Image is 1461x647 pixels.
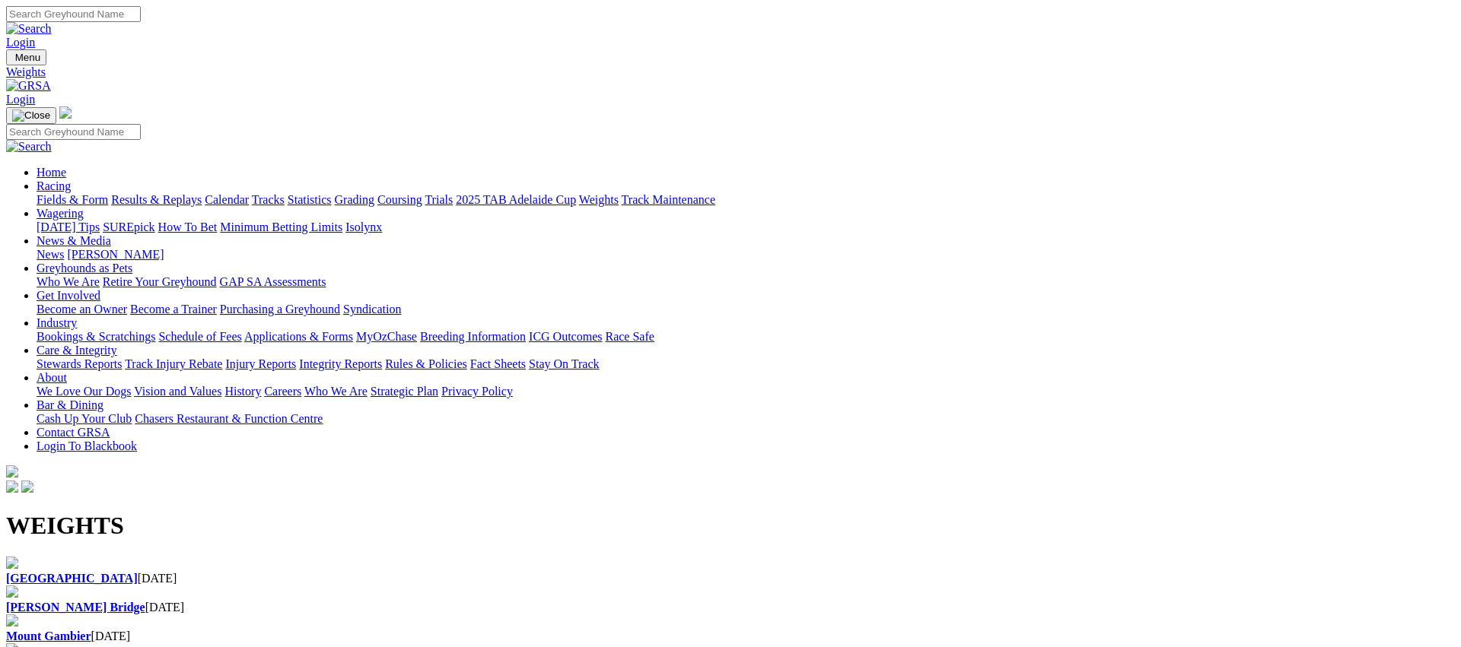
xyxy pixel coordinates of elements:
[6,512,1455,540] h1: WEIGHTS
[6,107,56,124] button: Toggle navigation
[6,557,18,569] img: file-red.svg
[343,303,401,316] a: Syndication
[37,303,127,316] a: Become an Owner
[103,275,217,288] a: Retire Your Greyhound
[37,426,110,439] a: Contact GRSA
[12,109,50,122] img: Close
[37,248,64,261] a: News
[37,330,1455,344] div: Industry
[37,344,117,357] a: Care & Integrity
[37,439,137,452] a: Login To Blackbook
[21,480,33,493] img: twitter.svg
[225,357,296,370] a: Injury Reports
[6,601,1455,614] div: [DATE]
[371,385,438,398] a: Strategic Plan
[6,480,18,493] img: facebook.svg
[37,275,1455,289] div: Greyhounds as Pets
[6,572,1455,585] div: [DATE]
[6,124,141,140] input: Search
[37,220,1455,234] div: Wagering
[37,412,132,425] a: Cash Up Your Club
[288,193,332,206] a: Statistics
[6,630,1455,643] div: [DATE]
[252,193,285,206] a: Tracks
[37,193,108,206] a: Fields & Form
[37,179,71,192] a: Racing
[125,357,222,370] a: Track Injury Rebate
[37,220,100,233] a: [DATE] Tips
[304,385,368,398] a: Who We Are
[37,248,1455,262] div: News & Media
[220,303,340,316] a: Purchasing a Greyhound
[37,316,77,329] a: Industry
[6,79,51,93] img: GRSA
[220,220,342,233] a: Minimum Betting Limits
[37,207,84,220] a: Wagering
[158,330,241,343] a: Schedule of Fees
[299,357,382,370] a: Integrity Reports
[205,193,249,206] a: Calendar
[224,385,261,398] a: History
[6,93,35,106] a: Login
[6,465,18,477] img: logo-grsa-white.png
[37,330,155,343] a: Bookings & Scratchings
[37,275,100,288] a: Who We Are
[111,193,202,206] a: Results & Replays
[6,49,46,65] button: Toggle navigation
[6,601,145,614] a: [PERSON_NAME] Bridge
[441,385,513,398] a: Privacy Policy
[529,330,602,343] a: ICG Outcomes
[6,614,18,626] img: file-red.svg
[59,106,72,119] img: logo-grsa-white.png
[377,193,422,206] a: Coursing
[15,52,40,63] span: Menu
[345,220,382,233] a: Isolynx
[264,385,301,398] a: Careers
[37,234,111,247] a: News & Media
[37,385,131,398] a: We Love Our Dogs
[6,140,52,154] img: Search
[37,412,1455,426] div: Bar & Dining
[37,303,1455,316] div: Get Involved
[6,572,138,585] a: [GEOGRAPHIC_DATA]
[385,357,467,370] a: Rules & Policies
[335,193,374,206] a: Grading
[6,36,35,49] a: Login
[605,330,654,343] a: Race Safe
[6,630,91,642] a: Mount Gambier
[134,385,221,398] a: Vision and Values
[244,330,353,343] a: Applications & Forms
[470,357,526,370] a: Fact Sheets
[6,585,18,598] img: file-red.svg
[37,357,1455,371] div: Care & Integrity
[135,412,323,425] a: Chasers Restaurant & Function Centre
[37,385,1455,398] div: About
[67,248,164,261] a: [PERSON_NAME]
[37,166,66,179] a: Home
[6,6,141,22] input: Search
[37,289,100,302] a: Get Involved
[456,193,576,206] a: 2025 TAB Adelaide Cup
[579,193,619,206] a: Weights
[529,357,599,370] a: Stay On Track
[37,398,103,411] a: Bar & Dining
[37,371,67,384] a: About
[130,303,217,316] a: Become a Trainer
[220,275,326,288] a: GAP SA Assessments
[622,193,715,206] a: Track Maintenance
[37,357,122,370] a: Stewards Reports
[37,262,132,274] a: Greyhounds as Pets
[103,220,154,233] a: SUREpick
[356,330,417,343] a: MyOzChase
[6,65,1455,79] a: Weights
[37,193,1455,207] div: Racing
[420,330,526,343] a: Breeding Information
[158,220,218,233] a: How To Bet
[425,193,453,206] a: Trials
[6,22,52,36] img: Search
